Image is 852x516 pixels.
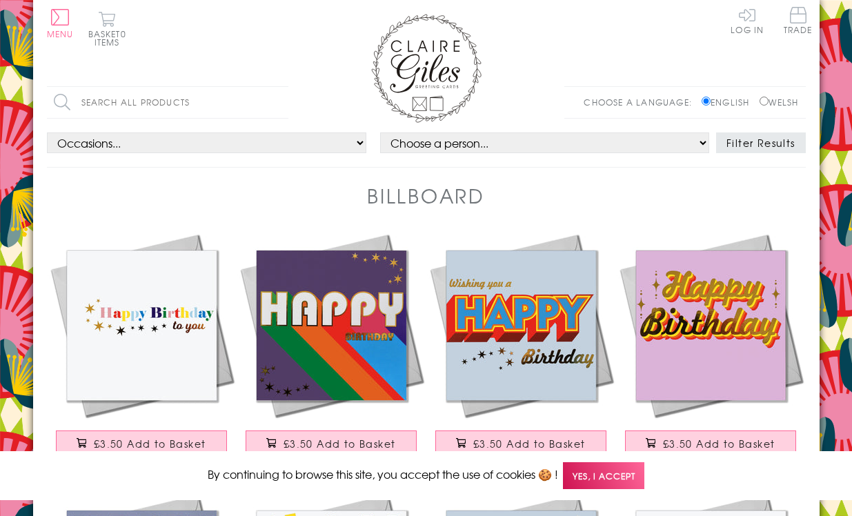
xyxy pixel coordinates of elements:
a: Birthday Card, Happy Birthday to You, Rainbow colours, with gold foil £3.50 Add to Basket [47,230,237,470]
a: Log In [731,7,764,34]
p: Choose a language: [584,96,699,108]
span: £3.50 Add to Basket [663,437,775,450]
span: £3.50 Add to Basket [284,437,396,450]
input: English [702,97,711,106]
h1: Billboard [367,181,485,210]
img: Birthday Card, Happy Birthday, Rainbow colours, with gold foil [237,230,426,420]
span: Trade [784,7,813,34]
span: £3.50 Add to Basket [94,437,206,450]
button: £3.50 Add to Basket [435,430,606,456]
button: Filter Results [716,132,806,153]
img: Birthday Card, Wishing you a Happy Birthday, Block letters, with gold foil [426,230,616,420]
input: Welsh [760,97,769,106]
span: Menu [47,28,74,40]
button: £3.50 Add to Basket [246,430,417,456]
a: Trade [784,7,813,37]
span: 0 items [95,28,126,48]
input: Search all products [47,87,288,118]
img: Birthday Card, Happy Birthday, Pink background and stars, with gold foil [616,230,806,420]
a: Birthday Card, Wishing you a Happy Birthday, Block letters, with gold foil £3.50 Add to Basket [426,230,616,470]
button: £3.50 Add to Basket [625,430,796,456]
span: £3.50 Add to Basket [473,437,586,450]
label: English [702,96,756,108]
button: £3.50 Add to Basket [56,430,227,456]
input: Search [275,87,288,118]
span: Yes, I accept [563,462,644,489]
button: Menu [47,9,74,38]
img: Claire Giles Greetings Cards [371,14,482,123]
label: Welsh [760,96,799,108]
a: Birthday Card, Happy Birthday, Pink background and stars, with gold foil £3.50 Add to Basket [616,230,806,470]
button: Basket0 items [88,11,126,46]
img: Birthday Card, Happy Birthday to You, Rainbow colours, with gold foil [47,230,237,420]
a: Birthday Card, Happy Birthday, Rainbow colours, with gold foil £3.50 Add to Basket [237,230,426,470]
